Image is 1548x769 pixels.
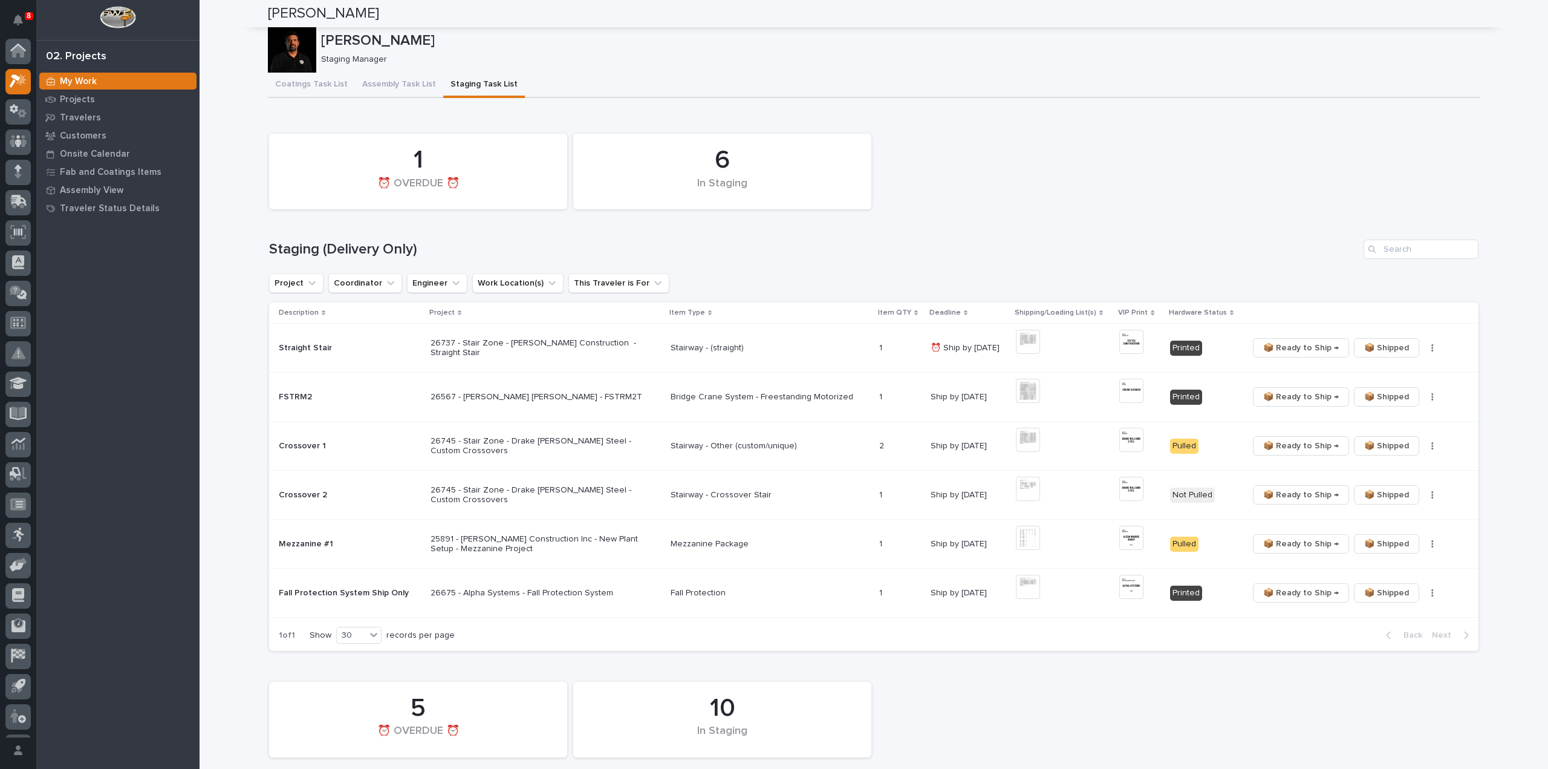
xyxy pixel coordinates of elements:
p: 1 of 1 [269,621,305,650]
span: 📦 Ready to Ship → [1263,439,1339,453]
p: VIP Print [1118,306,1148,319]
div: Pulled [1170,537,1198,552]
p: Customers [60,131,106,142]
span: 📦 Shipped [1364,586,1409,600]
p: Fall Protection [671,588,870,598]
p: Description [279,306,319,319]
p: Mezzanine Package [671,539,870,549]
p: records per page [386,630,455,641]
button: 📦 Ready to Ship → [1253,387,1349,407]
p: Shipping/Loading List(s) [1015,306,1096,319]
p: Traveler Status Details [60,203,160,214]
button: 📦 Ready to Ship → [1253,534,1349,554]
p: [PERSON_NAME] [321,32,1475,50]
p: Travelers [60,113,101,123]
p: 26675 - Alpha Systems - Fall Protection System [431,588,642,598]
p: Crossover 2 [279,488,330,500]
div: In Staging [594,177,851,203]
p: Onsite Calendar [60,149,130,160]
a: Projects [36,90,200,108]
a: Travelers [36,108,200,126]
button: Back [1376,630,1427,641]
p: FSTRM2 [279,390,314,402]
p: Bridge Crane System - Freestanding Motorized [671,392,870,402]
span: 📦 Ready to Ship → [1263,488,1339,502]
p: Mezzanine #1 [279,537,336,549]
span: 📦 Shipped [1364,537,1409,551]
div: ⏰ OVERDUE ⏰ [290,177,547,203]
div: 5 [290,693,547,724]
a: Onsite Calendar [36,145,200,163]
p: Ship by [DATE] [931,490,1006,500]
button: Work Location(s) [472,273,564,293]
button: 📦 Ready to Ship → [1253,583,1349,603]
button: Coordinator [328,273,402,293]
div: Notifications8 [15,15,31,34]
button: Engineer [407,273,467,293]
p: Item Type [669,306,705,319]
p: Ship by [DATE] [931,539,1006,549]
span: 📦 Ready to Ship → [1263,390,1339,404]
p: Straight Stair [279,341,334,353]
tr: Straight StairStraight Stair 26737 - Stair Zone - [PERSON_NAME] Construction - Straight StairStai... [269,324,1478,373]
p: Show [310,630,331,641]
div: 1 [290,145,547,175]
p: 26745 - Stair Zone - Drake [PERSON_NAME] Steel - Custom Crossovers [431,436,642,457]
button: 📦 Shipped [1354,534,1419,554]
div: In Staging [594,725,851,750]
button: 📦 Ready to Ship → [1253,338,1349,358]
span: Back [1396,630,1422,641]
a: Fab and Coatings Items [36,163,200,181]
p: Deadline [929,306,961,319]
tr: FSTRM2FSTRM2 26567 - [PERSON_NAME] [PERSON_NAME] - FSTRM2TBridge Crane System - Freestanding Moto... [269,373,1478,422]
button: 📦 Ready to Ship → [1253,436,1349,456]
button: 📦 Shipped [1354,436,1419,456]
span: 📦 Ready to Ship → [1263,537,1339,551]
p: 1 [879,390,885,402]
p: Fab and Coatings Items [60,167,161,178]
p: Fall Protection System Ship Only [279,586,411,598]
span: 📦 Shipped [1364,488,1409,502]
button: Coatings Task List [268,73,355,98]
span: 📦 Shipped [1364,341,1409,355]
div: Printed [1170,390,1202,405]
tr: Crossover 2Crossover 2 26745 - Stair Zone - Drake [PERSON_NAME] Steel - Custom CrossoversStairway... [269,471,1478,520]
p: 8 [27,11,31,20]
div: Printed [1170,341,1202,356]
p: 25891 - [PERSON_NAME] Construction Inc - New Plant Setup - Mezzanine Project [431,534,642,555]
button: Next [1427,630,1478,641]
p: 1 [879,586,885,598]
h1: Staging (Delivery Only) [269,241,1359,258]
input: Search [1364,240,1478,259]
span: Next [1432,630,1459,641]
button: Staging Task List [443,73,525,98]
p: Stairway - Crossover Stair [671,490,870,500]
button: 📦 Shipped [1354,338,1419,358]
span: 📦 Shipped [1364,439,1409,453]
tr: Fall Protection System Ship OnlyFall Protection System Ship Only 26675 - Alpha Systems - Fall Pro... [269,569,1478,618]
p: Stairway - Other (custom/unique) [671,441,870,451]
div: Printed [1170,586,1202,601]
div: ⏰ OVERDUE ⏰ [290,725,547,750]
p: Item QTY [878,306,911,319]
p: 26737 - Stair Zone - [PERSON_NAME] Construction - Straight Stair [431,338,642,359]
div: 30 [337,629,366,642]
p: 2 [879,439,886,451]
div: 6 [594,145,851,175]
p: Ship by [DATE] [931,392,1006,402]
p: Hardware Status [1169,306,1227,319]
span: 📦 Ready to Ship → [1263,586,1339,600]
h2: [PERSON_NAME] [268,5,379,22]
a: Assembly View [36,181,200,199]
div: Not Pulled [1170,488,1215,503]
p: 1 [879,537,885,549]
div: Pulled [1170,439,1198,454]
p: ⏰ Ship by [DATE] [931,343,1006,353]
p: Crossover 1 [279,439,328,451]
p: Project [429,306,455,319]
button: Project [269,273,324,293]
a: Customers [36,126,200,145]
a: My Work [36,72,200,90]
p: Ship by [DATE] [931,588,1006,598]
